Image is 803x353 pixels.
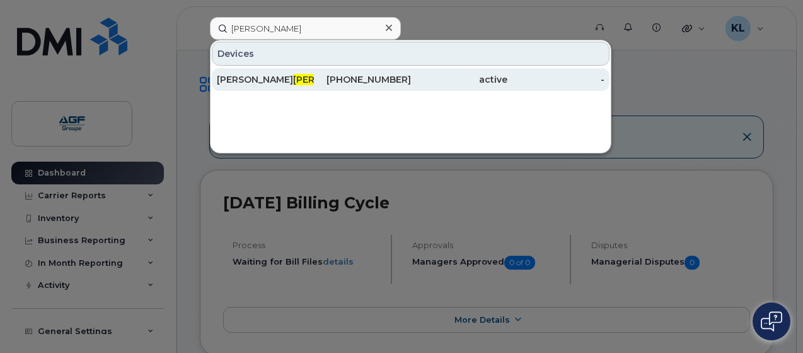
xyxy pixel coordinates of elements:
span: [PERSON_NAME] [293,74,369,85]
div: [PHONE_NUMBER] [314,73,411,86]
div: Devices [212,42,609,66]
div: [PERSON_NAME] [217,73,314,86]
img: Open chat [761,311,782,332]
div: active [411,73,508,86]
div: - [507,73,604,86]
a: [PERSON_NAME][PERSON_NAME][PHONE_NUMBER]active- [212,68,609,91]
